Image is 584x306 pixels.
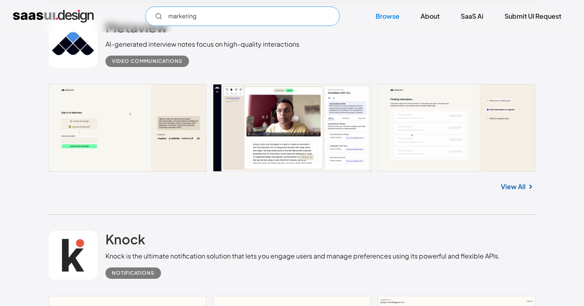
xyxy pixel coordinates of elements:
[495,7,571,25] a: Submit UI Request
[105,231,145,247] h2: Knock
[145,6,340,26] form: Email Form
[13,10,94,23] a: home
[501,182,526,192] a: View All
[145,6,340,26] input: Search UI designs you're looking for...
[105,231,145,251] a: Knock
[105,39,299,49] div: AI-generated interview notes focus on high-quality interactions
[112,56,182,66] div: Video Communications
[411,7,449,25] a: About
[112,268,155,278] div: Notifications
[366,7,409,25] a: Browse
[451,7,493,25] a: SaaS Ai
[105,251,500,261] div: Knock is the ultimate notification solution that lets you engage users and manage preferences usi...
